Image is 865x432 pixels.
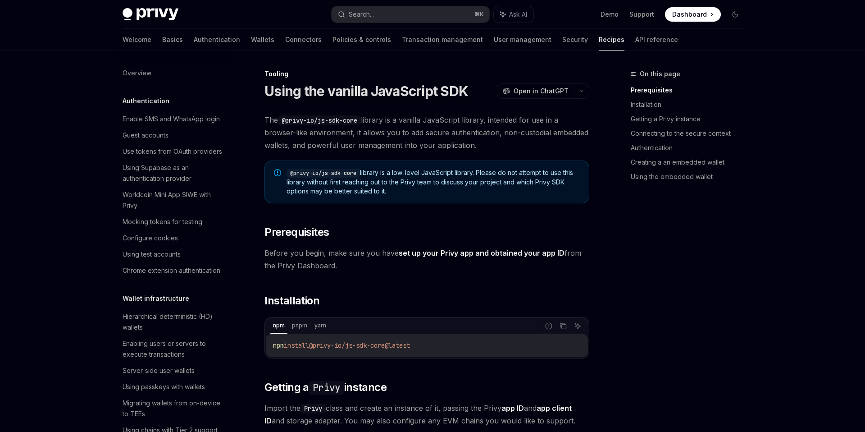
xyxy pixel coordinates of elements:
[115,214,231,230] a: Mocking tokens for testing
[332,6,489,23] button: Search...⌘K
[123,293,189,304] h5: Wallet infrastructure
[509,10,527,19] span: Ask AI
[274,169,281,176] svg: Note
[115,335,231,363] a: Enabling users or servers to execute transactions
[494,29,551,51] a: User management
[631,97,750,112] a: Installation
[270,320,287,331] div: npm
[115,246,231,262] a: Using test accounts
[631,141,750,155] a: Authentication
[115,308,231,335] a: Hierarchical deterministic (HD) wallets
[562,29,588,51] a: Security
[474,11,484,18] span: ⌘ K
[264,83,468,99] h1: Using the vanilla JavaScript SDK
[287,169,360,178] code: @privy-io/js-sdk-core
[631,112,750,126] a: Getting a Privy instance
[123,365,195,376] div: Server-side user wallets
[264,294,319,308] span: Installation
[123,189,225,211] div: Worldcoin Mini App SIWE with Privy
[264,225,329,239] span: Prerequisites
[115,127,231,143] a: Guest accounts
[264,69,589,78] div: Tooling
[289,320,310,331] div: pnpm
[194,29,240,51] a: Authentication
[514,87,569,96] span: Open in ChatGPT
[123,8,178,21] img: dark logo
[631,155,750,170] a: Creating a an embedded wallet
[123,311,225,333] div: Hierarchical deterministic (HD) wallets
[672,10,707,19] span: Dashboard
[123,114,220,124] div: Enable SMS and WhatsApp login
[494,6,533,23] button: Ask AI
[399,248,565,258] a: set up your Privy app and obtained your app ID
[123,265,220,276] div: Chrome extension authentication
[123,29,151,51] a: Welcome
[631,83,750,97] a: Prerequisites
[631,170,750,184] a: Using the embedded wallet
[115,363,231,379] a: Server-side user wallets
[285,29,322,51] a: Connectors
[557,320,569,332] button: Copy the contents from the code block
[273,341,284,349] span: npm
[278,115,361,125] code: @privy-io/js-sdk-core
[123,216,202,227] div: Mocking tokens for testing
[115,160,231,187] a: Using Supabase as an authentication provider
[309,341,410,349] span: @privy-io/js-sdk-core@latest
[123,146,222,157] div: Use tokens from OAuth providers
[665,7,721,22] a: Dashboard
[264,402,589,427] span: Import the class and create an instance of it, passing the Privy and and storage adapter. You may...
[601,10,619,19] a: Demo
[501,404,524,413] strong: app ID
[123,398,225,419] div: Migrating wallets from on-device to TEEs
[349,9,374,20] div: Search...
[312,320,329,331] div: yarn
[115,262,231,279] a: Chrome extension authentication
[123,233,178,244] div: Configure cookies
[123,162,225,184] div: Using Supabase as an authentication provider
[402,29,483,51] a: Transaction management
[115,65,231,81] a: Overview
[635,29,678,51] a: API reference
[115,230,231,246] a: Configure cookies
[543,320,555,332] button: Report incorrect code
[640,69,680,79] span: On this page
[599,29,624,51] a: Recipes
[631,126,750,141] a: Connecting to the secure context
[332,29,391,51] a: Policies & controls
[264,114,589,152] span: The library is a vanilla JavaScript library, intended for use in a browser-like environment, it a...
[123,96,169,106] h5: Authentication
[264,380,387,395] span: Getting a instance
[264,247,589,272] span: Before you begin, make sure you have from the Privy Dashboard.
[572,320,583,332] button: Ask AI
[300,404,326,414] code: Privy
[123,68,151,78] div: Overview
[728,7,742,22] button: Toggle dark mode
[123,249,181,260] div: Using test accounts
[123,130,168,141] div: Guest accounts
[115,143,231,160] a: Use tokens from OAuth providers
[287,168,580,196] span: library is a low-level JavaScript library. Please do not attempt to use this library without firs...
[284,341,309,349] span: install
[115,379,231,395] a: Using passkeys with wallets
[115,187,231,214] a: Worldcoin Mini App SIWE with Privy
[251,29,274,51] a: Wallets
[497,83,574,99] button: Open in ChatGPT
[309,381,344,395] code: Privy
[123,381,205,392] div: Using passkeys with wallets
[115,395,231,422] a: Migrating wallets from on-device to TEEs
[115,111,231,127] a: Enable SMS and WhatsApp login
[123,338,225,360] div: Enabling users or servers to execute transactions
[162,29,183,51] a: Basics
[629,10,654,19] a: Support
